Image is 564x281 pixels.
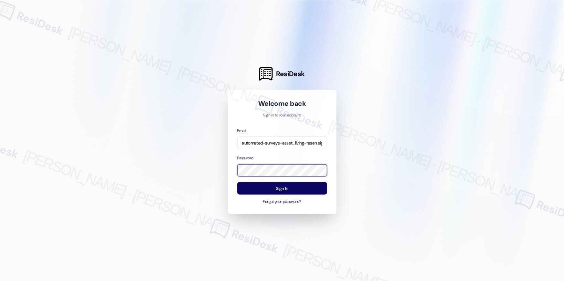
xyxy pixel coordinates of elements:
[237,136,327,149] input: name@example.com
[237,156,254,161] label: Password
[237,113,327,118] p: Sign in to your account
[276,69,305,78] span: ResiDesk
[237,99,327,108] h1: Welcome back
[237,199,327,205] button: Forgot your password?
[259,67,273,81] img: ResiDesk Logo
[237,128,246,133] label: Email
[237,182,327,195] button: Sign In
